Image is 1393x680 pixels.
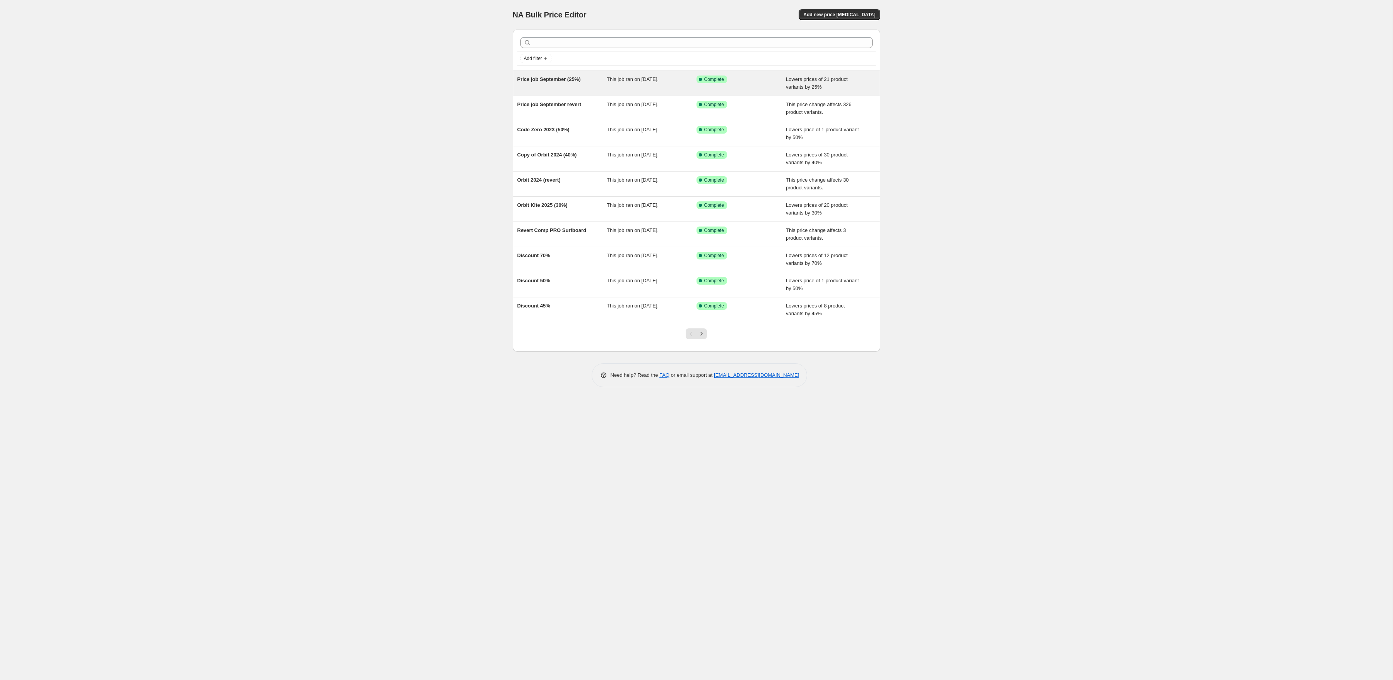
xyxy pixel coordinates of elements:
span: This job ran on [DATE]. [607,303,659,309]
button: Add filter [520,54,551,63]
span: Lowers prices of 8 product variants by 45% [786,303,845,316]
span: Discount 70% [517,252,550,258]
span: Lowers price of 1 product variant by 50% [786,127,859,140]
span: Complete [704,152,724,158]
span: Complete [704,101,724,108]
span: This job ran on [DATE]. [607,202,659,208]
span: This price change affects 3 product variants. [786,227,846,241]
a: FAQ [659,372,669,378]
span: Complete [704,76,724,82]
span: Complete [704,202,724,208]
span: Complete [704,252,724,259]
span: Complete [704,177,724,183]
span: This job ran on [DATE]. [607,127,659,132]
span: Price job September (25%) [517,76,581,82]
span: This job ran on [DATE]. [607,177,659,183]
span: This job ran on [DATE]. [607,152,659,158]
span: This job ran on [DATE]. [607,101,659,107]
span: Price job September revert [517,101,581,107]
span: This job ran on [DATE]. [607,278,659,283]
span: Add new price [MEDICAL_DATA] [803,12,875,18]
span: This price change affects 30 product variants. [786,177,849,191]
span: Complete [704,227,724,234]
nav: Pagination [686,328,707,339]
span: Lowers prices of 30 product variants by 40% [786,152,848,165]
span: This price change affects 326 product variants. [786,101,852,115]
span: Lowers prices of 20 product variants by 30% [786,202,848,216]
a: [EMAIL_ADDRESS][DOMAIN_NAME] [714,372,799,378]
span: Orbit 2024 (revert) [517,177,561,183]
span: Discount 50% [517,278,550,283]
span: This job ran on [DATE]. [607,227,659,233]
span: Code Zero 2023 (50%) [517,127,570,132]
span: Need help? Read the [611,372,660,378]
span: Lowers prices of 21 product variants by 25% [786,76,848,90]
span: Complete [704,127,724,133]
span: NA Bulk Price Editor [513,10,587,19]
span: Complete [704,303,724,309]
button: Add new price [MEDICAL_DATA] [799,9,880,20]
span: This job ran on [DATE]. [607,252,659,258]
span: Complete [704,278,724,284]
button: Next [696,328,707,339]
span: Orbit Kite 2025 (30%) [517,202,568,208]
span: Lowers price of 1 product variant by 50% [786,278,859,291]
span: Discount 45% [517,303,550,309]
span: or email support at [669,372,714,378]
span: Add filter [524,55,542,62]
span: This job ran on [DATE]. [607,76,659,82]
span: Lowers prices of 12 product variants by 70% [786,252,848,266]
span: Revert Comp PRO Surfboard [517,227,586,233]
span: Copy of Orbit 2024 (40%) [517,152,577,158]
